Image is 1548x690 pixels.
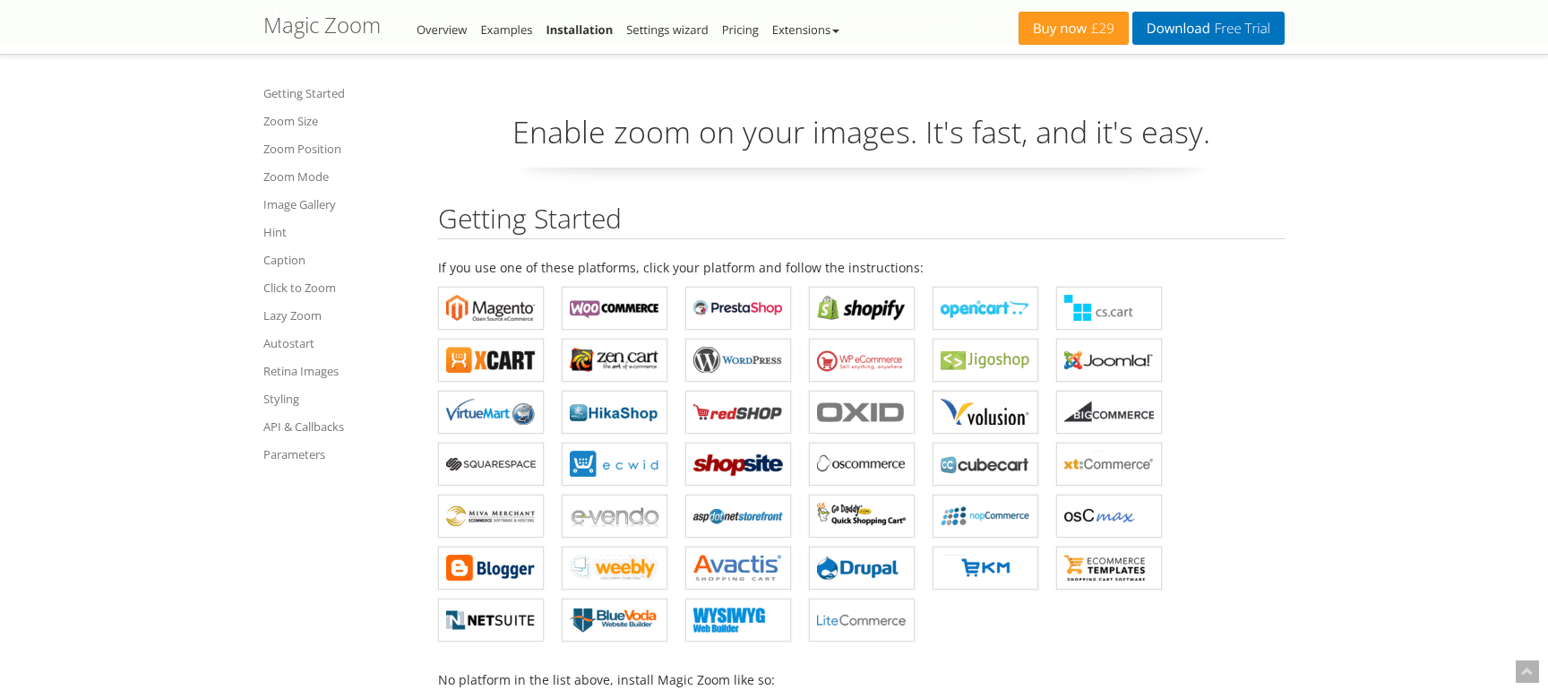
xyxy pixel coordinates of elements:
[817,555,907,582] b: Magic Zoom for Drupal
[933,547,1038,590] a: Magic Zoom for EKM
[446,399,536,426] b: Magic Zoom for VirtueMart
[562,287,667,330] a: Magic Zoom for WooCommerce
[446,347,536,374] b: Magic Zoom for X-Cart
[263,332,416,354] a: Autostart
[570,347,659,374] b: Magic Zoom for Zen Cart
[263,138,416,160] a: Zoom Position
[562,599,667,642] a: Magic Zoom for BlueVoda
[263,13,381,37] h1: Magic Zoom
[263,221,416,243] a: Hint
[693,607,783,634] b: Magic Zoom for WYSIWYG
[1064,555,1154,582] b: Magic Zoom for ecommerce Templates
[817,295,907,322] b: Magic Zoom for Shopify
[570,607,659,634] b: Magic Zoom for BlueVoda
[1132,12,1285,45] a: DownloadFree Trial
[933,391,1038,434] a: Magic Zoom for Volusion
[562,547,667,590] a: Magic Zoom for Weebly
[562,339,667,382] a: Magic Zoom for Zen Cart
[685,287,791,330] a: Magic Zoom for PrestaShop
[438,287,544,330] a: Magic Zoom for Magento
[941,451,1030,478] b: Magic Zoom for CubeCart
[438,599,544,642] a: Magic Zoom for NetSuite
[570,503,659,530] b: Magic Zoom for e-vendo
[1056,443,1162,486] a: Magic Zoom for xt:Commerce
[1056,339,1162,382] a: Magic Zoom for Joomla
[562,443,667,486] a: Magic Zoom for ECWID
[685,443,791,486] a: Magic Zoom for ShopSite
[941,295,1030,322] b: Magic Zoom for OpenCart
[809,495,915,538] a: Magic Zoom for GoDaddy Shopping Cart
[446,607,536,634] b: Magic Zoom for NetSuite
[933,339,1038,382] a: Magic Zoom for Jigoshop
[817,399,907,426] b: Magic Zoom for OXID
[446,295,536,322] b: Magic Zoom for Magento
[1056,391,1162,434] a: Magic Zoom for Bigcommerce
[570,451,659,478] b: Magic Zoom for ECWID
[933,495,1038,538] a: Magic Zoom for nopCommerce
[263,249,416,271] a: Caption
[1210,22,1270,36] span: Free Trial
[263,305,416,326] a: Lazy Zoom
[941,503,1030,530] b: Magic Zoom for nopCommerce
[693,295,783,322] b: Magic Zoom for PrestaShop
[809,339,915,382] a: Magic Zoom for WP e-Commerce
[685,599,791,642] a: Magic Zoom for WYSIWYG
[438,111,1285,168] p: Enable zoom on your images. It's fast, and it's easy.
[809,287,915,330] a: Magic Zoom for Shopify
[685,495,791,538] a: Magic Zoom for AspDotNetStorefront
[809,547,915,590] a: Magic Zoom for Drupal
[570,399,659,426] b: Magic Zoom for HikaShop
[685,547,791,590] a: Magic Zoom for Avactis
[438,203,1285,239] h2: Getting Started
[570,295,659,322] b: Magic Zoom for WooCommerce
[546,22,613,38] a: Installation
[1056,547,1162,590] a: Magic Zoom for ecommerce Templates
[562,391,667,434] a: Magic Zoom for HikaShop
[941,399,1030,426] b: Magic Zoom for Volusion
[438,495,544,538] a: Magic Zoom for Miva Merchant
[693,503,783,530] b: Magic Zoom for AspDotNetStorefront
[438,547,544,590] a: Magic Zoom for Blogger
[685,339,791,382] a: Magic Zoom for WordPress
[817,607,907,634] b: Magic Zoom for LiteCommerce
[263,166,416,187] a: Zoom Mode
[1087,22,1114,36] span: £29
[809,443,915,486] a: Magic Zoom for osCommerce
[263,110,416,132] a: Zoom Size
[446,555,536,582] b: Magic Zoom for Blogger
[693,451,783,478] b: Magic Zoom for ShopSite
[1056,495,1162,538] a: Magic Zoom for osCMax
[693,399,783,426] b: Magic Zoom for redSHOP
[933,443,1038,486] a: Magic Zoom for CubeCart
[263,416,416,437] a: API & Callbacks
[809,391,915,434] a: Magic Zoom for OXID
[263,82,416,104] a: Getting Started
[809,599,915,642] a: Magic Zoom for LiteCommerce
[722,22,759,38] a: Pricing
[941,555,1030,582] b: Magic Zoom for EKM
[693,347,783,374] b: Magic Zoom for WordPress
[1064,295,1154,322] b: Magic Zoom for CS-Cart
[693,555,783,582] b: Magic Zoom for Avactis
[263,194,416,215] a: Image Gallery
[438,391,544,434] a: Magic Zoom for VirtueMart
[438,443,544,486] a: Magic Zoom for Squarespace
[817,347,907,374] b: Magic Zoom for WP e-Commerce
[438,339,544,382] a: Magic Zoom for X-Cart
[1064,399,1154,426] b: Magic Zoom for Bigcommerce
[626,22,709,38] a: Settings wizard
[438,257,1285,278] p: If you use one of these platforms, click your platform and follow the instructions:
[772,22,839,38] a: Extensions
[941,347,1030,374] b: Magic Zoom for Jigoshop
[933,287,1038,330] a: Magic Zoom for OpenCart
[685,391,791,434] a: Magic Zoom for redSHOP
[570,555,659,582] b: Magic Zoom for Weebly
[817,503,907,530] b: Magic Zoom for GoDaddy Shopping Cart
[446,503,536,530] b: Magic Zoom for Miva Merchant
[263,388,416,410] a: Styling
[438,669,1285,690] p: No platform in the list above, install Magic Zoom like so:
[263,360,416,382] a: Retina Images
[480,22,532,38] a: Examples
[1019,12,1129,45] a: Buy now£29
[263,444,416,465] a: Parameters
